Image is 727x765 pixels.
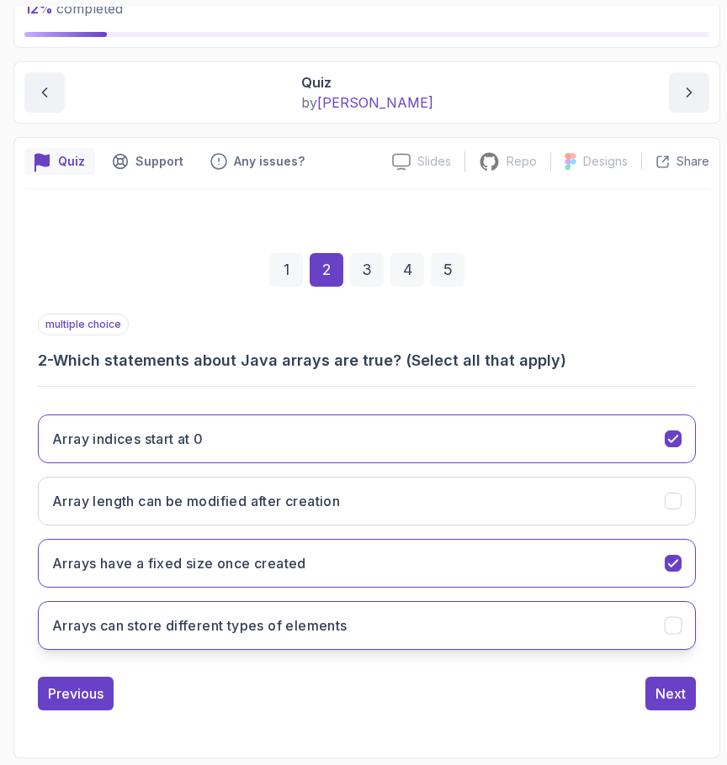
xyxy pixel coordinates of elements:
span: [PERSON_NAME] [317,94,433,111]
button: Arrays can store different types of elements [38,601,696,650]
button: Next [645,677,696,710]
button: previous content [24,72,65,113]
h3: 2 - Which statements about Java arrays are true? (Select all that apply) [38,349,696,372]
button: Array indices start at 0 [38,414,696,463]
p: Slides [417,153,451,170]
h3: Array length can be modified after creation [52,491,340,511]
button: Previous [38,677,114,710]
button: next content [669,72,709,113]
h3: Arrays have a fixed size once created [52,553,306,573]
div: 5 [431,253,464,287]
p: Repo [507,153,537,170]
p: Any issues? [234,153,305,170]
button: Share [641,153,709,170]
div: Previous [48,683,103,704]
button: Support button [102,148,194,175]
div: 1 [269,253,303,287]
p: Support [135,153,183,170]
button: Array length can be modified after creation [38,477,696,525]
p: Quiz [301,72,433,92]
div: Next [655,683,686,704]
button: Feedback button [200,148,315,175]
button: Arrays have a fixed size once created [38,539,696,588]
p: by [301,92,433,113]
div: 2 [310,253,343,287]
h3: Arrays can store different types of elements [52,615,348,636]
p: Designs [583,153,628,170]
p: multiple choice [38,314,129,335]
div: 3 [350,253,384,287]
h3: Array indices start at 0 [52,429,204,449]
div: 4 [390,253,424,287]
p: Quiz [58,153,85,170]
p: Share [677,153,709,170]
button: quiz button [24,148,95,175]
